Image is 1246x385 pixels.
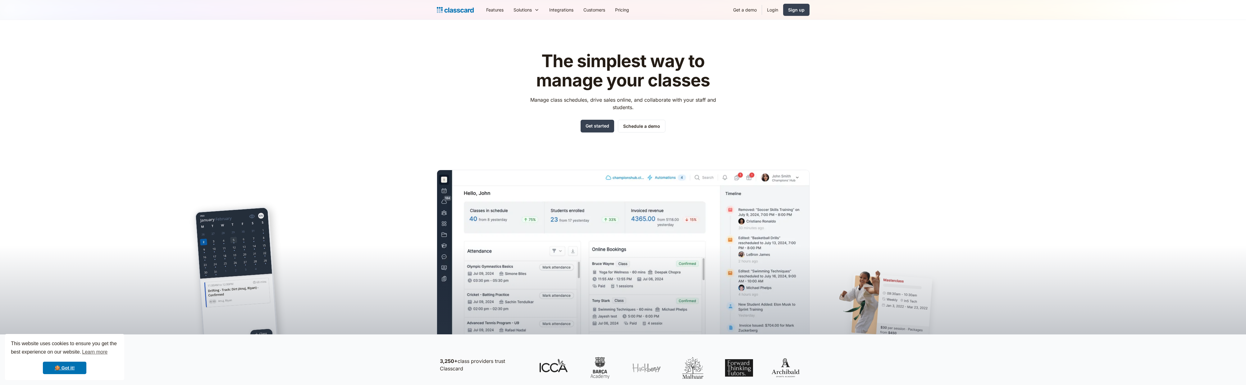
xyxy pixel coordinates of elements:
[783,4,810,16] a: Sign up
[43,362,86,374] a: dismiss cookie message
[513,7,532,13] div: Solutions
[481,3,509,17] a: Features
[728,3,762,17] a: Get a demo
[618,120,665,132] a: Schedule a demo
[509,3,544,17] div: Solutions
[5,334,124,380] div: cookieconsent
[524,52,722,90] h1: The simplest way to manage your classes
[610,3,634,17] a: Pricing
[440,358,458,364] strong: 3,250+
[437,6,474,14] a: home
[762,3,783,17] a: Login
[544,3,578,17] a: Integrations
[581,120,614,132] a: Get started
[524,96,722,111] p: Manage class schedules, drive sales online, and collaborate with your staff and students.
[11,340,118,357] span: This website uses cookies to ensure you get the best experience on our website.
[81,347,108,357] a: learn more about cookies
[788,7,805,13] div: Sign up
[440,357,527,372] p: class providers trust Classcard
[578,3,610,17] a: Customers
